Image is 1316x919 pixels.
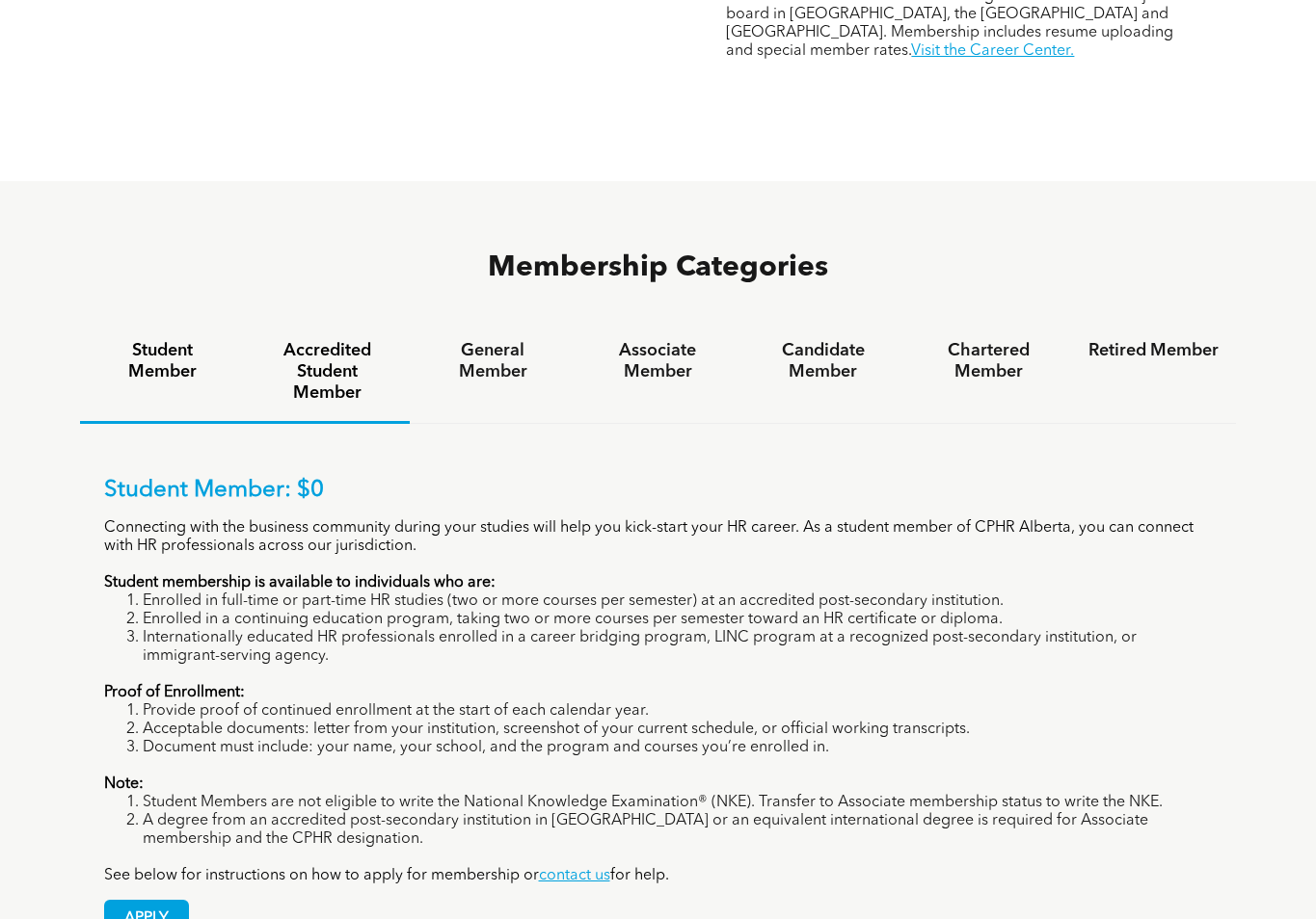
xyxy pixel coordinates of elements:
[104,685,245,700] strong: Proof of Enrollment:
[143,812,1213,849] li: A degree from an accredited post-secondary institution in [GEOGRAPHIC_DATA] or an equivalent inte...
[427,340,557,382] h4: General Member
[758,340,888,382] h4: Candidate Member
[104,519,1213,556] p: Connecting with the business community during your studies will help you kick-start your HR caree...
[104,867,1213,885] p: See below for instructions on how to apply for membership or for help.
[143,702,1213,721] li: Provide proof of continued enrollment at the start of each calendar year.
[143,721,1213,739] li: Acceptable documents: letter from your institution, screenshot of your current schedule, or offic...
[104,575,496,591] strong: Student membership is available to individuals who are:
[104,477,1213,505] p: Student Member: $0
[593,340,723,382] h4: Associate Member
[143,592,1213,611] li: Enrolled in full-time or part-time HR studies (two or more courses per semester) at an accredited...
[924,340,1054,382] h4: Chartered Member
[262,340,392,404] h4: Accredited Student Member
[911,43,1074,59] a: Visit the Career Center.
[97,340,228,382] h4: Student Member
[104,776,144,792] strong: Note:
[488,253,828,282] span: Membership Categories
[1088,340,1219,361] h4: Retired Member
[143,611,1213,629] li: Enrolled in a continuing education program, taking two or more courses per semester toward an HR ...
[143,739,1213,757] li: Document must include: your name, your school, and the program and courses you’re enrolled in.
[143,794,1213,812] li: Student Members are not eligible to write the National Knowledge Examination® (NKE). Transfer to ...
[539,868,610,883] a: contact us
[143,629,1213,666] li: Internationally educated HR professionals enrolled in a career bridging program, LINC program at ...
